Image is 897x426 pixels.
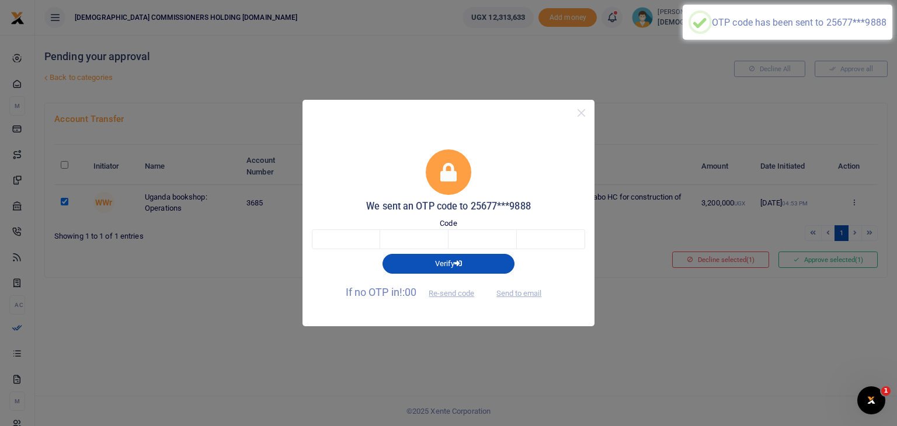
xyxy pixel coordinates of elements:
span: !:00 [399,286,416,298]
span: 1 [881,386,891,396]
div: OTP code has been sent to 25677***9888 [712,17,886,28]
h5: We sent an OTP code to 25677***9888 [312,201,585,212]
label: Code [440,218,457,229]
span: If no OTP in [346,286,485,298]
iframe: Intercom live chat [857,386,885,414]
button: Close [573,104,590,121]
button: Verify [383,254,514,274]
